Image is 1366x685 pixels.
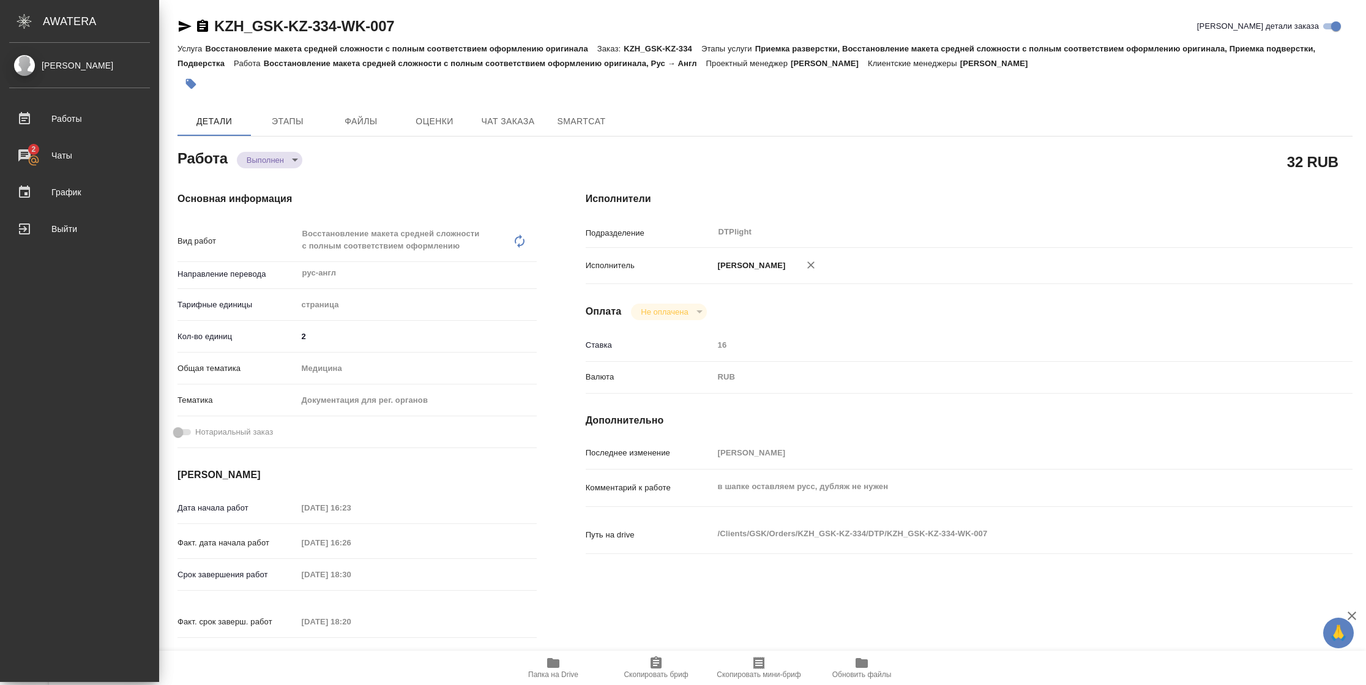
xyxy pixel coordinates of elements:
[714,523,1289,544] textarea: /Clients/GSK/Orders/KZH_GSK-KZ-334/DTP/KZH_GSK-KZ-334-WK-007
[791,59,868,68] p: [PERSON_NAME]
[605,651,707,685] button: Скопировать бриф
[24,143,43,155] span: 2
[177,192,537,206] h4: Основная информация
[637,307,692,317] button: Не оплачена
[405,114,464,129] span: Оценки
[177,268,297,280] p: Направление перевода
[586,260,714,272] p: Исполнитель
[714,444,1289,462] input: Пустое поле
[177,299,297,311] p: Тарифные единицы
[586,339,714,351] p: Ставка
[586,227,714,239] p: Подразделение
[297,358,537,379] div: Медицина
[597,44,624,53] p: Заказ:
[586,482,714,494] p: Комментарий к работе
[1328,620,1349,646] span: 🙏
[177,146,228,168] h2: Работа
[214,18,395,34] a: KZH_GSK-KZ-334-WK-007
[177,394,297,406] p: Тематика
[297,294,537,315] div: страница
[297,390,537,411] div: Документация для рег. органов
[586,447,714,459] p: Последнее изменение
[717,670,801,679] span: Скопировать мини-бриф
[297,534,405,552] input: Пустое поле
[9,59,150,72] div: [PERSON_NAME]
[297,566,405,583] input: Пустое поле
[3,177,156,208] a: График
[185,114,244,129] span: Детали
[3,103,156,134] a: Работы
[528,670,578,679] span: Папка на Drive
[205,44,597,53] p: Восстановление макета средней сложности с полным соответствием оформлению оригинала
[177,648,297,660] p: Срок завершения услуги
[502,651,605,685] button: Папка на Drive
[177,362,297,375] p: Общая тематика
[624,44,701,53] p: KZH_GSK-KZ-334
[586,371,714,383] p: Валюта
[586,304,622,319] h4: Оплата
[9,110,150,128] div: Работы
[714,336,1289,354] input: Пустое поле
[714,260,786,272] p: [PERSON_NAME]
[714,367,1289,387] div: RUB
[177,331,297,343] p: Кол-во единиц
[258,114,317,129] span: Этапы
[631,304,706,320] div: Выполнен
[707,651,810,685] button: Скопировать мини-бриф
[701,44,755,53] p: Этапы услуги
[243,155,288,165] button: Выполнен
[479,114,537,129] span: Чат заказа
[237,152,302,168] div: Выполнен
[714,476,1289,497] textarea: в шапке оставляем русс, дубляж не нужен
[3,214,156,244] a: Выйти
[810,651,913,685] button: Обновить файлы
[234,59,264,68] p: Работа
[177,502,297,514] p: Дата начала работ
[297,645,405,662] input: ✎ Введи что-нибудь
[9,220,150,238] div: Выйти
[177,569,297,581] p: Срок завершения работ
[9,146,150,165] div: Чаты
[586,529,714,541] p: Путь на drive
[9,183,150,201] div: График
[586,192,1353,206] h4: Исполнители
[177,70,204,97] button: Добавить тэг
[332,114,390,129] span: Файлы
[1287,151,1338,172] h2: 32 RUB
[960,59,1037,68] p: [PERSON_NAME]
[552,114,611,129] span: SmartCat
[297,499,405,517] input: Пустое поле
[706,59,791,68] p: Проектный менеджер
[177,616,297,628] p: Факт. срок заверш. работ
[832,670,892,679] span: Обновить файлы
[177,537,297,549] p: Факт. дата начала работ
[177,44,205,53] p: Услуга
[297,328,537,345] input: ✎ Введи что-нибудь
[586,413,1353,428] h4: Дополнительно
[177,19,192,34] button: Скопировать ссылку для ЯМессенджера
[297,613,405,631] input: Пустое поле
[43,9,159,34] div: AWATERA
[1197,20,1319,32] span: [PERSON_NAME] детали заказа
[624,670,688,679] span: Скопировать бриф
[868,59,960,68] p: Клиентские менеджеры
[177,468,537,482] h4: [PERSON_NAME]
[195,19,210,34] button: Скопировать ссылку
[195,426,273,438] span: Нотариальный заказ
[3,140,156,171] a: 2Чаты
[1323,618,1354,648] button: 🙏
[797,252,824,279] button: Удалить исполнителя
[177,235,297,247] p: Вид работ
[264,59,706,68] p: Восстановление макета средней сложности с полным соответствием оформлению оригинала, Рус → Англ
